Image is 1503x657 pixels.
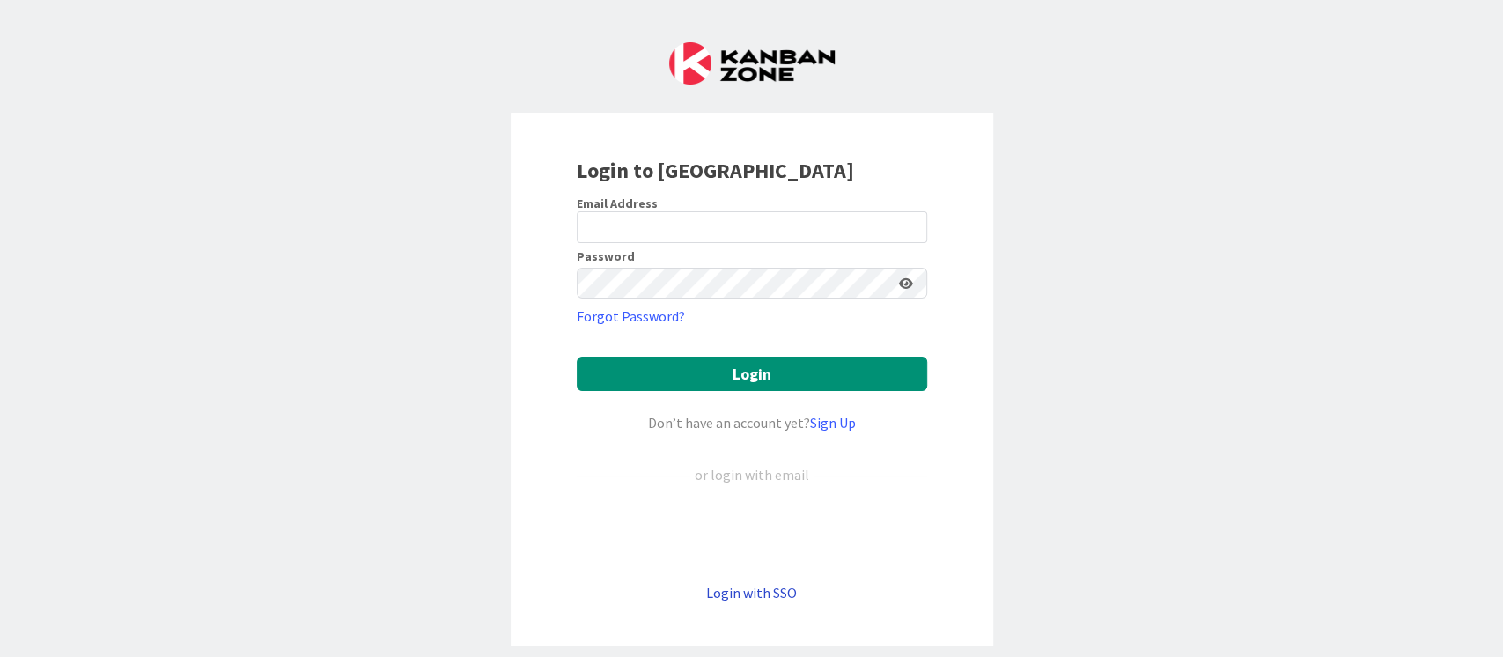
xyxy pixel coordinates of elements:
[577,357,927,391] button: Login
[690,464,814,485] div: or login with email
[577,157,854,184] b: Login to [GEOGRAPHIC_DATA]
[669,42,835,85] img: Kanban Zone
[568,514,936,553] iframe: Sign in with Google Button
[706,584,797,602] a: Login with SSO
[810,414,856,432] a: Sign Up
[577,250,635,262] label: Password
[577,196,658,211] label: Email Address
[577,306,685,327] a: Forgot Password?
[577,412,927,433] div: Don’t have an account yet?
